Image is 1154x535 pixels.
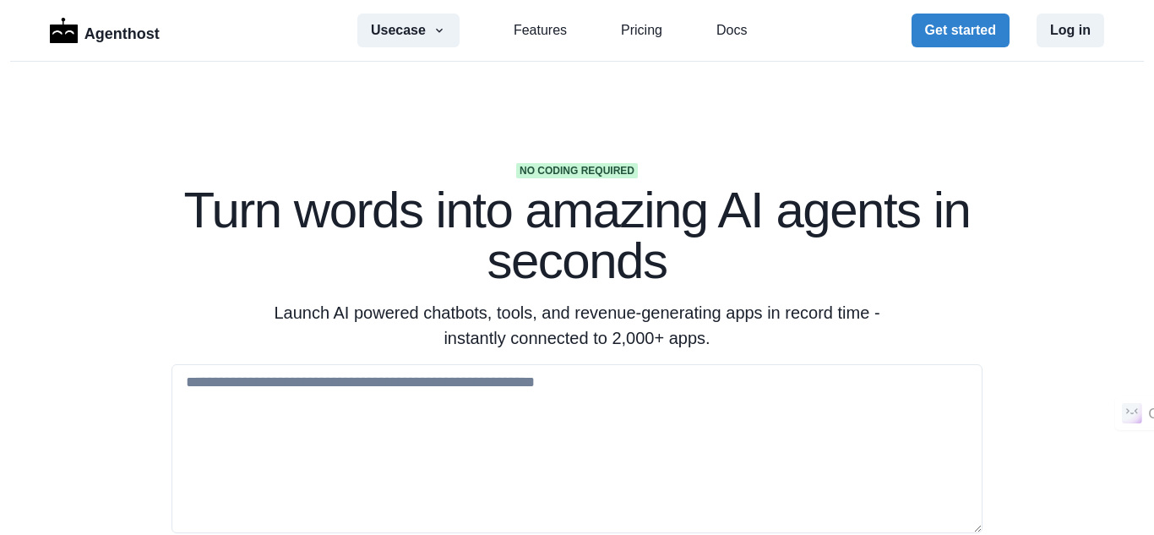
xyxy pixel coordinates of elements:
a: LogoAgenthost [50,16,160,46]
img: Logo [50,18,78,43]
a: Features [514,20,567,41]
span: No coding required [516,163,638,178]
button: Log in [1037,14,1104,47]
button: Get started [912,14,1010,47]
p: Launch AI powered chatbots, tools, and revenue-generating apps in record time - instantly connect... [253,300,901,351]
h1: Turn words into amazing AI agents in seconds [171,185,983,287]
a: Docs [716,20,747,41]
button: Usecase [357,14,460,47]
a: Pricing [621,20,662,41]
p: Agenthost [84,16,160,46]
